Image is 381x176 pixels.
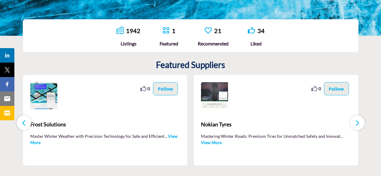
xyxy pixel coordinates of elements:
[248,40,265,47] div: Liked
[158,85,173,92] p: Follow
[201,133,351,145] p: Mastering Winter Roads: Premium Tires for Unmatched Safety and Innovat
[30,133,180,145] p: Master Winter Weather with Precision Technology for Safe and Efficient
[201,82,228,109] img: Nokian Tyres
[156,60,225,70] h2: Featured Suppliers
[324,82,349,95] button: Follow
[30,120,180,128] span: Frost Solutions
[172,27,175,34] a: 1
[319,85,321,92] span: 0
[153,82,178,95] button: Follow
[164,134,167,139] span: ...
[201,116,351,133] a: Nokian Tyres
[198,40,229,47] div: Recommended
[329,85,344,92] p: Follow
[30,82,57,109] img: Frost Solutions
[160,40,178,47] div: Featured
[148,85,150,92] span: 0
[214,27,221,34] a: 21
[126,27,140,34] a: 1942
[205,27,212,35] a: Go to Recommended
[116,40,140,47] div: Listings
[162,27,169,35] a: Go to Featured
[248,27,255,34] i: Go to Liked
[201,120,351,128] span: Nokian Tyres
[340,134,343,139] span: ...
[30,116,180,133] a: Frost Solutions
[257,27,265,34] a: 34
[201,140,222,145] a: View More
